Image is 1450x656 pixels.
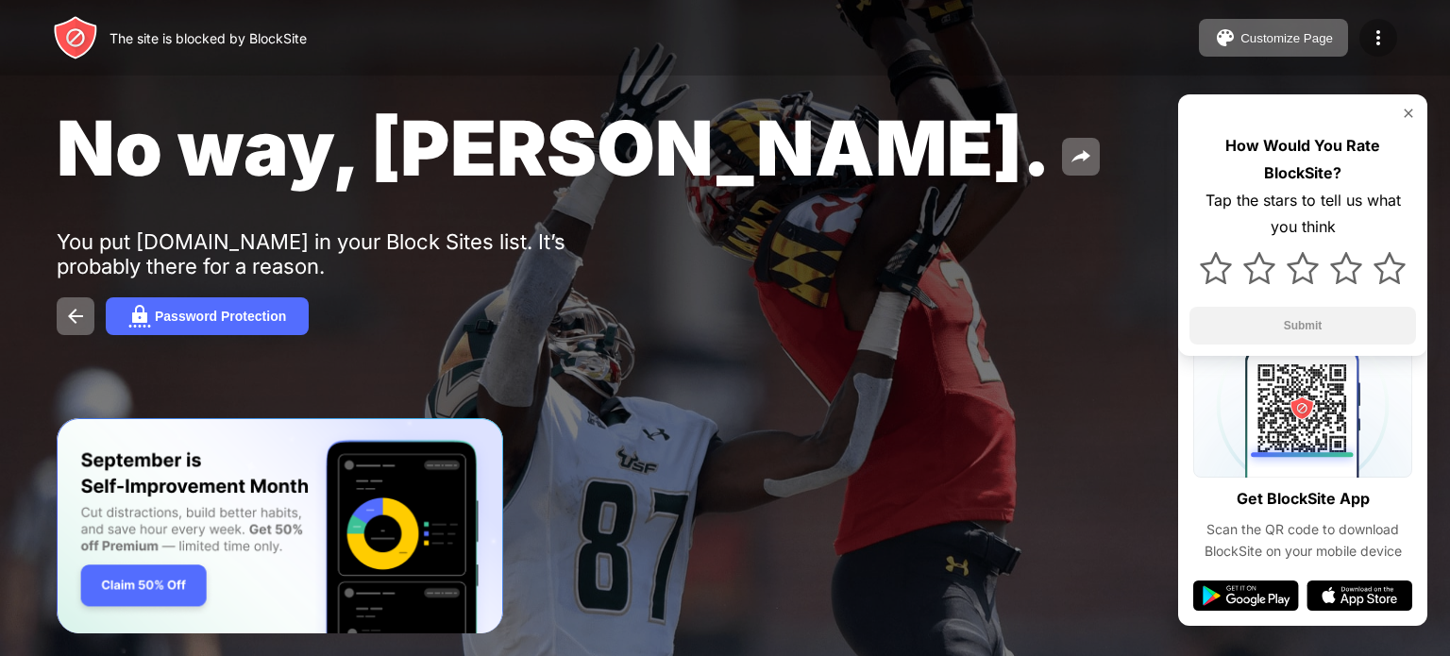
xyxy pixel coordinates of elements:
[1189,187,1416,242] div: Tap the stars to tell us what you think
[1367,26,1390,49] img: menu-icon.svg
[1199,19,1348,57] button: Customize Page
[1374,252,1406,284] img: star.svg
[1214,26,1237,49] img: pallet.svg
[57,229,640,278] div: You put [DOMAIN_NAME] in your Block Sites list. It’s probably there for a reason.
[1330,252,1362,284] img: star.svg
[1307,580,1412,611] img: app-store.svg
[1070,145,1092,168] img: share.svg
[1193,580,1299,611] img: google-play.svg
[155,309,286,324] div: Password Protection
[1401,106,1416,121] img: rate-us-close.svg
[1243,252,1275,284] img: star.svg
[64,305,87,328] img: back.svg
[57,418,503,634] iframe: Banner
[1237,485,1370,513] div: Get BlockSite App
[128,305,151,328] img: password.svg
[1189,307,1416,345] button: Submit
[106,297,309,335] button: Password Protection
[1287,252,1319,284] img: star.svg
[1200,252,1232,284] img: star.svg
[1240,31,1333,45] div: Customize Page
[53,15,98,60] img: header-logo.svg
[57,102,1051,193] span: No way, [PERSON_NAME].
[1193,519,1412,562] div: Scan the QR code to download BlockSite on your mobile device
[1189,132,1416,187] div: How Would You Rate BlockSite?
[110,30,307,46] div: The site is blocked by BlockSite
